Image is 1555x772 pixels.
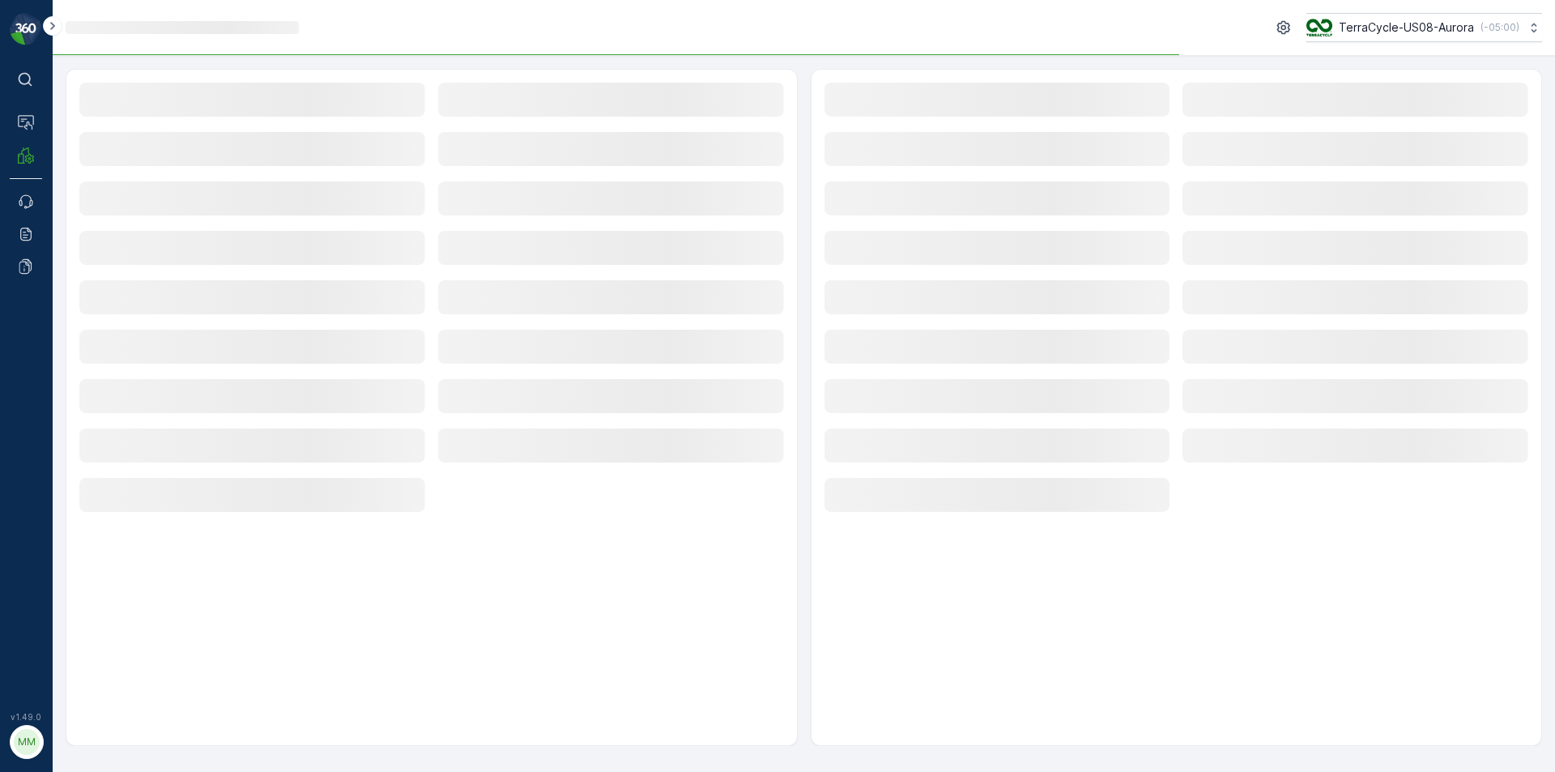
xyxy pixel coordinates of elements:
[10,725,42,759] button: MM
[10,13,42,45] img: logo
[1480,21,1519,34] p: ( -05:00 )
[10,712,42,722] span: v 1.49.0
[1339,19,1474,36] p: TerraCycle-US08-Aurora
[14,729,40,755] div: MM
[1306,19,1332,36] img: image_ci7OI47.png
[1306,13,1542,42] button: TerraCycle-US08-Aurora(-05:00)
